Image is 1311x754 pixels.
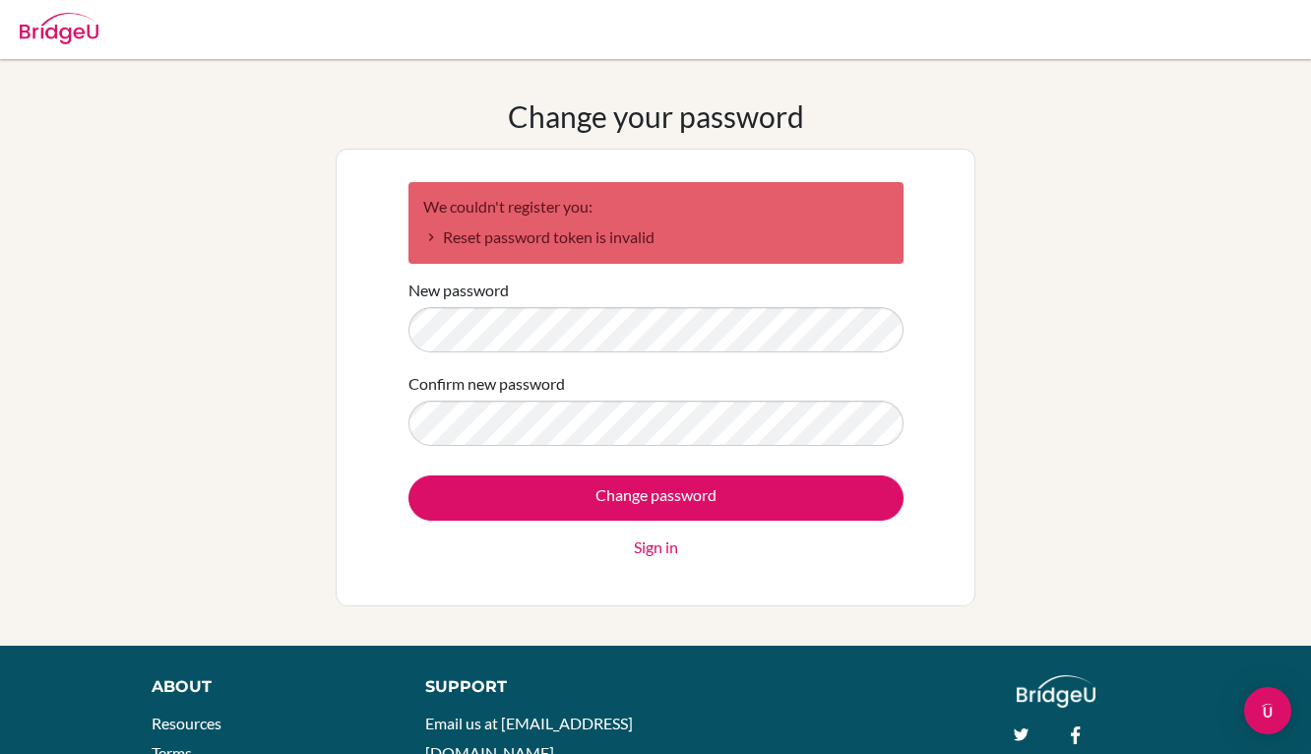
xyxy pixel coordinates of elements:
label: Confirm new password [408,372,565,396]
li: Reset password token is invalid [423,225,889,249]
div: Support [425,675,636,699]
div: About [152,675,382,699]
img: Bridge-U [20,13,98,44]
a: Sign in [634,535,678,559]
h1: Change your password [508,98,804,134]
img: logo_white@2x-f4f0deed5e89b7ecb1c2cc34c3e3d731f90f0f143d5ea2071677605dd97b5244.png [1017,675,1096,708]
div: Open Intercom Messenger [1244,687,1291,734]
h2: We couldn't register you: [423,197,889,216]
input: Change password [408,475,904,521]
a: Resources [152,714,221,732]
label: New password [408,279,509,302]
